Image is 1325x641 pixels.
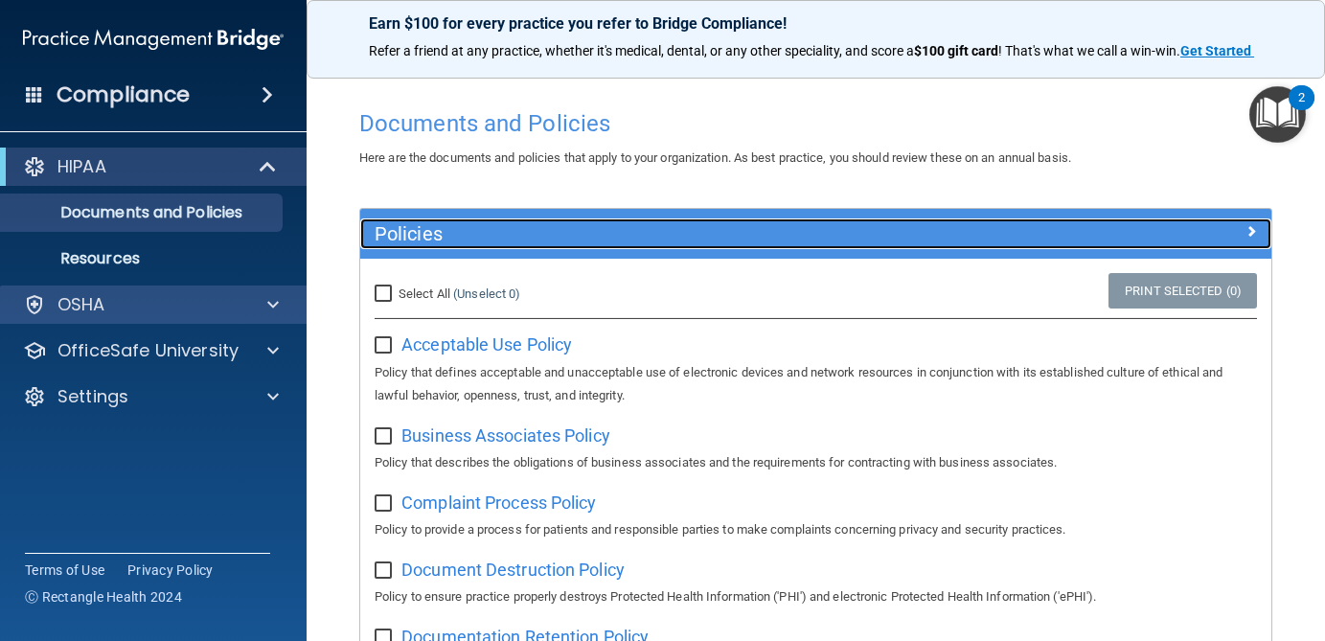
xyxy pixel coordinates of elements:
[1180,43,1251,58] strong: Get Started
[25,587,182,607] span: Ⓒ Rectangle Health 2024
[375,286,397,302] input: Select All (Unselect 0)
[375,361,1257,407] p: Policy that defines acceptable and unacceptable use of electronic devices and network resources i...
[12,249,274,268] p: Resources
[401,334,572,355] span: Acceptable Use Policy
[359,150,1071,165] span: Here are the documents and policies that apply to your organization. As best practice, you should...
[57,385,128,408] p: Settings
[375,518,1257,541] p: Policy to provide a process for patients and responsible parties to make complaints concerning pr...
[57,81,190,108] h4: Compliance
[375,223,1029,244] h5: Policies
[369,43,914,58] span: Refer a friend at any practice, whether it's medical, dental, or any other speciality, and score a
[23,339,279,362] a: OfficeSafe University
[401,560,625,580] span: Document Destruction Policy
[1249,86,1306,143] button: Open Resource Center, 2 new notifications
[23,293,279,316] a: OSHA
[127,561,214,580] a: Privacy Policy
[1108,273,1257,309] a: Print Selected (0)
[399,286,450,301] span: Select All
[57,155,106,178] p: HIPAA
[23,20,284,58] img: PMB logo
[375,585,1257,608] p: Policy to ensure practice properly destroys Protected Health Information ('PHI') and electronic P...
[57,293,105,316] p: OSHA
[375,451,1257,474] p: Policy that describes the obligations of business associates and the requirements for contracting...
[23,155,278,178] a: HIPAA
[359,111,1272,136] h4: Documents and Policies
[25,561,104,580] a: Terms of Use
[12,203,274,222] p: Documents and Policies
[23,385,279,408] a: Settings
[998,43,1180,58] span: ! That's what we call a win-win.
[375,218,1257,249] a: Policies
[401,492,596,513] span: Complaint Process Policy
[1180,43,1254,58] a: Get Started
[453,286,520,301] a: (Unselect 0)
[914,43,998,58] strong: $100 gift card
[57,339,239,362] p: OfficeSafe University
[369,14,1263,33] p: Earn $100 for every practice you refer to Bridge Compliance!
[1298,98,1305,123] div: 2
[401,425,610,446] span: Business Associates Policy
